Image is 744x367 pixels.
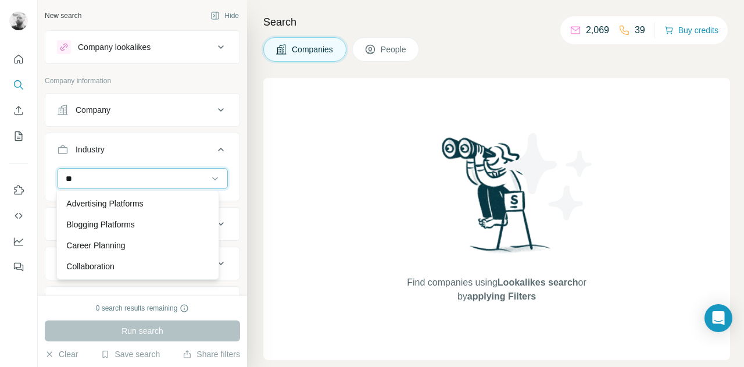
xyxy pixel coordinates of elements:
button: Annual revenue ($) [45,250,239,277]
div: Open Intercom Messenger [704,304,732,332]
button: Use Surfe API [9,205,28,226]
span: Companies [292,44,334,55]
img: Surfe Illustration - Woman searching with binoculars [437,134,557,264]
button: Quick start [9,49,28,70]
div: 0 search results remaining [96,303,189,313]
button: Industry [45,136,239,168]
button: Clear [45,348,78,360]
p: 2,069 [586,23,609,37]
p: Career Planning [66,240,125,251]
span: Lookalikes search [498,277,578,287]
button: Company lookalikes [45,33,239,61]
p: Advertising Platforms [66,198,143,209]
p: Collaboration [66,261,115,272]
button: Share filters [183,348,240,360]
button: My lists [9,126,28,147]
button: Search [9,74,28,95]
h4: Search [263,14,730,30]
img: Avatar [9,12,28,30]
div: Industry [76,144,105,155]
span: Find companies using or by [403,276,589,304]
span: People [381,44,407,55]
p: Company information [45,76,240,86]
button: Hide [202,7,247,24]
p: Blogging Platforms [66,219,135,230]
button: HQ location [45,210,239,238]
button: Feedback [9,256,28,277]
button: Enrich CSV [9,100,28,121]
button: Use Surfe on LinkedIn [9,180,28,201]
button: Employees (size) [45,289,239,317]
button: Dashboard [9,231,28,252]
span: applying Filters [467,291,536,301]
button: Company [45,96,239,124]
button: Buy credits [664,22,718,38]
p: 39 [635,23,645,37]
div: New search [45,10,81,21]
button: Save search [101,348,160,360]
div: Company [76,104,110,116]
div: Company lookalikes [78,41,151,53]
img: Surfe Illustration - Stars [497,124,602,229]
